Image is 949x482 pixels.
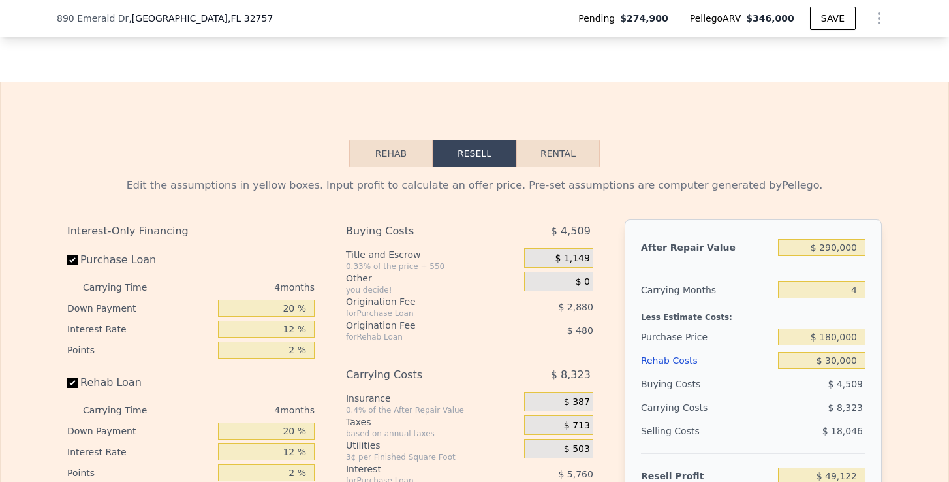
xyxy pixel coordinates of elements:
[67,421,213,442] div: Down Payment
[349,140,433,167] button: Rehab
[57,12,129,25] span: 890 Emerald Dr
[558,469,593,479] span: $ 5,760
[564,420,590,432] span: $ 713
[641,236,773,259] div: After Repair Value
[576,276,590,288] span: $ 0
[67,248,213,272] label: Purchase Loan
[67,298,213,319] div: Down Payment
[67,255,78,265] input: Purchase Loan
[346,261,519,272] div: 0.33% of the price + 550
[173,400,315,421] div: 4 months
[641,396,723,419] div: Carrying Costs
[67,442,213,462] div: Interest Rate
[67,340,213,361] div: Points
[83,277,168,298] div: Carrying Time
[346,285,519,295] div: you decide!
[641,372,773,396] div: Buying Costs
[346,308,491,319] div: for Purchase Loan
[346,428,519,439] div: based on annual taxes
[346,405,519,415] div: 0.4% of the After Repair Value
[67,319,213,340] div: Interest Rate
[866,5,892,31] button: Show Options
[346,219,491,243] div: Buying Costs
[641,325,773,349] div: Purchase Price
[67,371,213,394] label: Rehab Loan
[67,378,78,388] input: Rehab Loan
[558,302,593,312] span: $ 2,880
[641,349,773,372] div: Rehab Costs
[564,396,590,408] span: $ 387
[690,12,747,25] span: Pellego ARV
[346,452,519,462] div: 3¢ per Finished Square Foot
[346,392,519,405] div: Insurance
[346,363,491,387] div: Carrying Costs
[346,248,519,261] div: Title and Escrow
[346,462,491,475] div: Interest
[641,278,773,302] div: Carrying Months
[433,140,516,167] button: Resell
[641,419,773,443] div: Selling Costs
[551,219,591,243] span: $ 4,509
[346,439,519,452] div: Utilities
[129,12,273,25] span: , [GEOGRAPHIC_DATA]
[173,277,315,298] div: 4 months
[228,13,273,24] span: , FL 32757
[67,178,882,193] div: Edit the assumptions in yellow boxes. Input profit to calculate an offer price. Pre-set assumptio...
[828,379,863,389] span: $ 4,509
[620,12,668,25] span: $274,900
[346,295,491,308] div: Origination Fee
[567,325,593,336] span: $ 480
[346,332,491,342] div: for Rehab Loan
[555,253,589,265] span: $ 1,149
[346,415,519,428] div: Taxes
[551,363,591,387] span: $ 8,323
[641,302,865,325] div: Less Estimate Costs:
[346,319,491,332] div: Origination Fee
[828,402,863,413] span: $ 8,323
[822,426,863,436] span: $ 18,046
[67,219,315,243] div: Interest-Only Financing
[516,140,600,167] button: Rental
[578,12,620,25] span: Pending
[346,272,519,285] div: Other
[810,7,856,30] button: SAVE
[746,13,794,24] span: $346,000
[83,400,168,421] div: Carrying Time
[564,443,590,455] span: $ 503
